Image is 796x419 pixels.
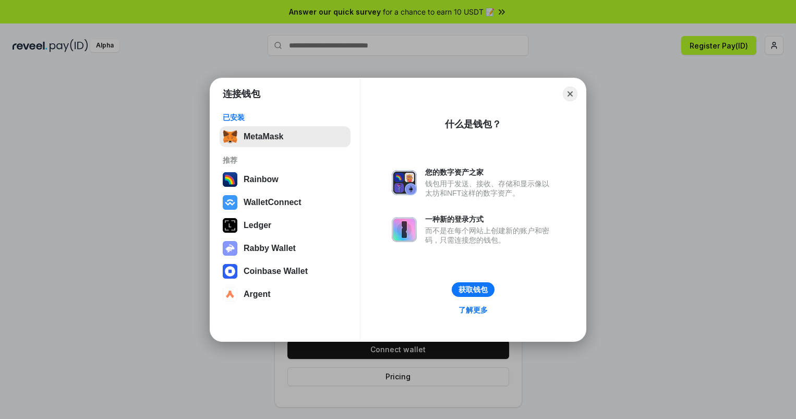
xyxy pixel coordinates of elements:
div: 您的数字资产之家 [425,167,554,177]
div: 什么是钱包？ [445,118,501,130]
button: Close [563,87,577,101]
div: Ledger [244,221,271,230]
img: svg+xml,%3Csvg%20fill%3D%22none%22%20height%3D%2233%22%20viewBox%3D%220%200%2035%2033%22%20width%... [223,129,237,144]
button: MetaMask [220,126,351,147]
img: svg+xml,%3Csvg%20width%3D%22120%22%20height%3D%22120%22%20viewBox%3D%220%200%20120%20120%22%20fil... [223,172,237,187]
img: svg+xml,%3Csvg%20width%3D%2228%22%20height%3D%2228%22%20viewBox%3D%220%200%2028%2028%22%20fill%3D... [223,264,237,279]
div: 获取钱包 [459,285,488,294]
div: MetaMask [244,132,283,141]
a: 了解更多 [452,303,494,317]
div: 了解更多 [459,305,488,315]
h1: 连接钱包 [223,88,260,100]
button: Rabby Wallet [220,238,351,259]
img: svg+xml,%3Csvg%20xmlns%3D%22http%3A%2F%2Fwww.w3.org%2F2000%2Fsvg%22%20width%3D%2228%22%20height%3... [223,218,237,233]
div: Argent [244,290,271,299]
button: 获取钱包 [452,282,495,297]
div: WalletConnect [244,198,301,207]
button: WalletConnect [220,192,351,213]
div: 而不是在每个网站上创建新的账户和密码，只需连接您的钱包。 [425,226,554,245]
img: svg+xml,%3Csvg%20xmlns%3D%22http%3A%2F%2Fwww.w3.org%2F2000%2Fsvg%22%20fill%3D%22none%22%20viewBox... [392,217,417,242]
img: svg+xml,%3Csvg%20xmlns%3D%22http%3A%2F%2Fwww.w3.org%2F2000%2Fsvg%22%20fill%3D%22none%22%20viewBox... [392,170,417,195]
img: svg+xml,%3Csvg%20xmlns%3D%22http%3A%2F%2Fwww.w3.org%2F2000%2Fsvg%22%20fill%3D%22none%22%20viewBox... [223,241,237,256]
img: svg+xml,%3Csvg%20width%3D%2228%22%20height%3D%2228%22%20viewBox%3D%220%200%2028%2028%22%20fill%3D... [223,195,237,210]
img: svg+xml,%3Csvg%20width%3D%2228%22%20height%3D%2228%22%20viewBox%3D%220%200%2028%2028%22%20fill%3D... [223,287,237,302]
button: Argent [220,284,351,305]
div: 钱包用于发送、接收、存储和显示像以太坊和NFT这样的数字资产。 [425,179,554,198]
div: Rainbow [244,175,279,184]
div: 推荐 [223,155,347,165]
button: Ledger [220,215,351,236]
div: 已安装 [223,113,347,122]
div: Rabby Wallet [244,244,296,253]
button: Rainbow [220,169,351,190]
button: Coinbase Wallet [220,261,351,282]
div: Coinbase Wallet [244,267,308,276]
div: 一种新的登录方式 [425,214,554,224]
